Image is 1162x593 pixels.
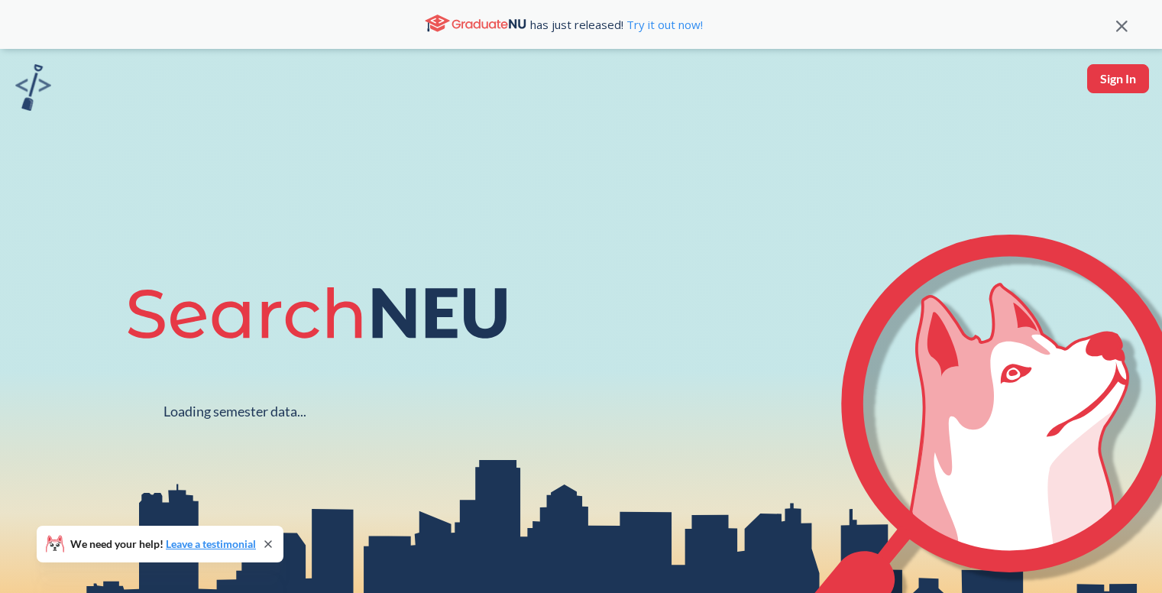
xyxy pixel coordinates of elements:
button: Sign In [1087,64,1149,93]
div: Loading semester data... [163,403,306,420]
a: Leave a testimonial [166,537,256,550]
a: sandbox logo [15,64,51,115]
img: sandbox logo [15,64,51,111]
a: Try it out now! [623,17,703,32]
span: We need your help! [70,539,256,549]
span: has just released! [530,16,703,33]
